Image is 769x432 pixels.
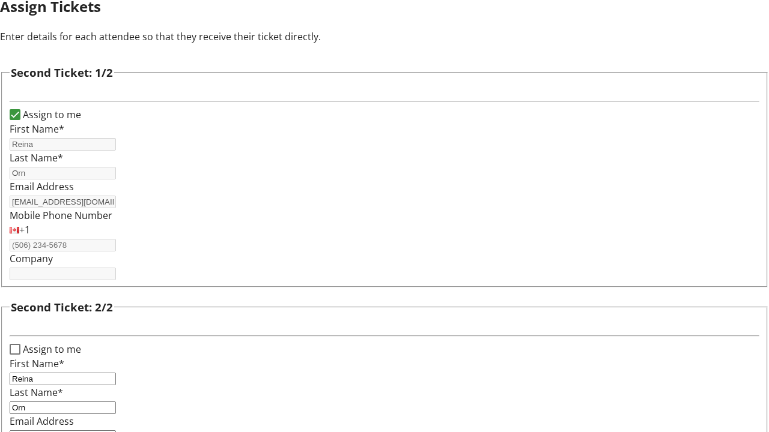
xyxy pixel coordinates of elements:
h3: Second Ticket: 1/2 [11,64,113,81]
label: Email Address [10,415,74,428]
label: Mobile Phone Number [10,209,112,222]
input: (506) 234-5678 [10,239,116,251]
label: Company [10,252,53,265]
label: Email Address [10,180,74,193]
label: Last Name* [10,151,63,164]
h3: Second Ticket: 2/2 [11,299,113,316]
label: Last Name* [10,386,63,399]
label: First Name* [10,122,64,136]
label: First Name* [10,357,64,370]
label: Assign to me [20,342,81,356]
label: Assign to me [20,107,81,122]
